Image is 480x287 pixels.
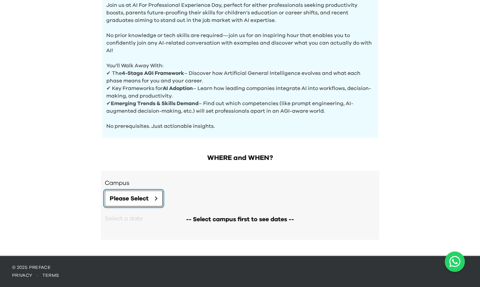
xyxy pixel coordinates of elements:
[101,153,379,163] h2: WHERE and WHEN?
[163,86,193,91] b: AI Adoption
[12,264,468,270] p: © 2025 Preface
[106,85,374,100] p: ✔ Key Frameworks for – Learn how leading companies integrate AI into workflows, decision-making, ...
[186,215,294,224] span: -- Select campus first to see dates --
[106,54,374,70] p: You'll Walk Away With:
[445,251,465,272] a: Chat with us on WhatsApp
[106,115,374,130] p: No prerequisites. Just actionable insights.
[105,191,163,206] button: Please Select
[42,273,59,278] a: terms
[106,100,374,115] p: ✔ – Find out which competencies (like prompt engineering, AI-augmented decision-making, etc.) wil...
[122,71,184,76] b: 4-Stage AGI Framework
[106,70,374,85] p: ✔ The – Discover how Artificial General Intelligence evolves and what each phase means for you an...
[12,273,33,278] a: privacy
[106,24,374,54] p: No prior knowledge or tech skills are required—join us for an inspiring hour that enables you to ...
[110,194,149,203] span: Please Select
[105,178,376,188] h3: Campus
[33,273,42,278] span: ·
[445,251,465,272] button: Open WhatsApp chat
[111,101,199,106] b: Emerging Trends & Skills Demand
